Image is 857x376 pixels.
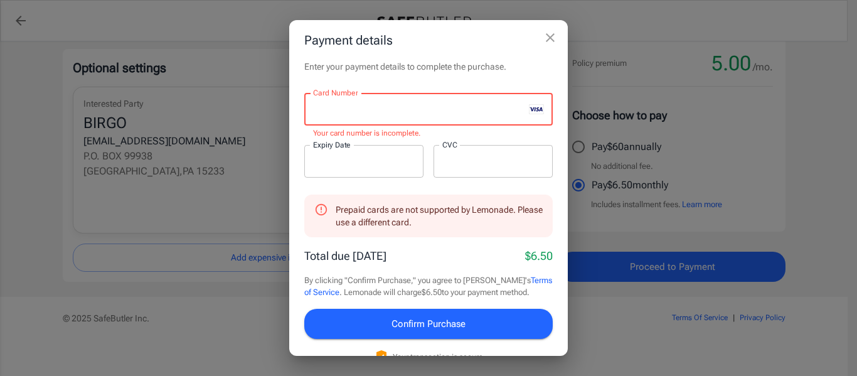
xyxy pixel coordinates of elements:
[304,309,553,339] button: Confirm Purchase
[289,20,568,60] h2: Payment details
[336,198,543,234] div: Prepaid cards are not supported by Lemonade. Please use a different card.
[442,155,544,167] iframe: Secure CVC input frame
[313,104,524,115] iframe: Secure card number input frame
[525,247,553,264] p: $6.50
[313,87,358,98] label: Card Number
[313,155,415,167] iframe: Secure expiration date input frame
[313,127,544,140] p: Your card number is incomplete.
[313,139,351,150] label: Expiry Date
[391,316,466,332] span: Confirm Purchase
[442,139,457,150] label: CVC
[304,60,553,73] p: Enter your payment details to complete the purchase.
[304,274,553,299] p: By clicking "Confirm Purchase," you agree to [PERSON_NAME]'s . Lemonade will charge $6.50 to your...
[304,247,386,264] p: Total due [DATE]
[538,25,563,50] button: close
[529,104,544,114] svg: visa
[393,351,483,363] p: Your transaction is secure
